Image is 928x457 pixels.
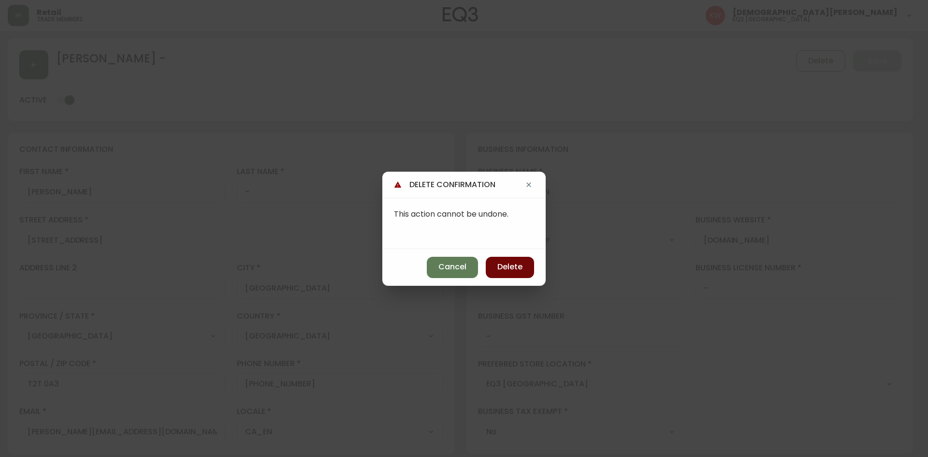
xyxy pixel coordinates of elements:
span: Delete [497,262,522,272]
span: This action cannot be undone. [394,208,508,220]
button: Delete [486,257,534,278]
span: Cancel [438,262,466,272]
h4: delete confirmation [409,179,523,190]
button: Cancel [427,257,478,278]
